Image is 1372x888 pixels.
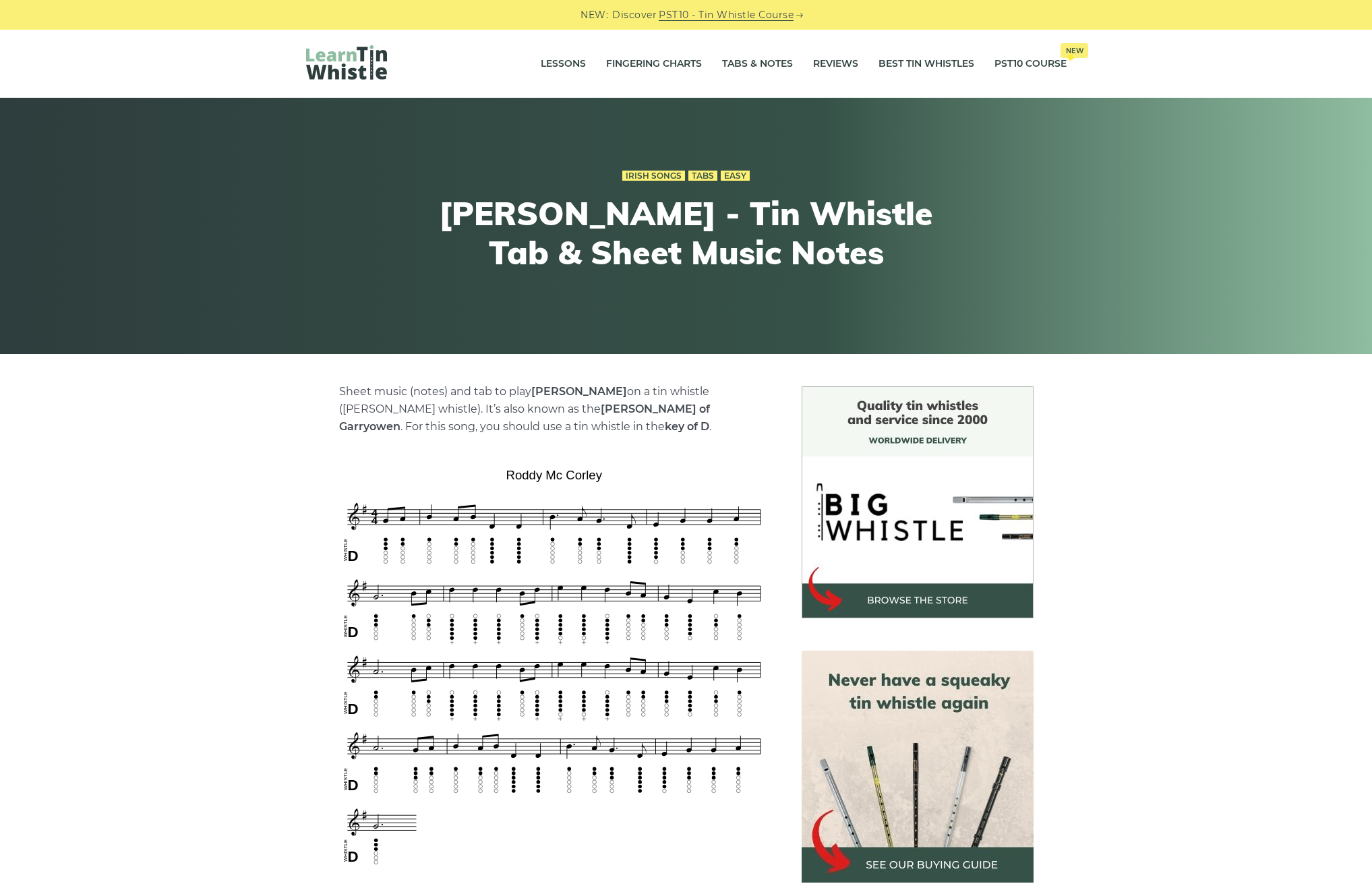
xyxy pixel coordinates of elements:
[802,386,1034,618] img: BigWhistle Tin Whistle Store
[665,420,709,433] strong: key of D
[688,171,717,181] a: Tabs
[802,651,1034,883] img: tin whistle buying guide
[722,47,793,81] a: Tabs & Notes
[339,383,769,436] p: Sheet music (notes) and tab to play on a tin whistle ([PERSON_NAME] whistle). It’s also known as ...
[622,171,685,181] a: Irish Songs
[306,45,387,80] img: LearnTinWhistle.com
[606,47,702,81] a: Fingering Charts
[1061,43,1088,58] span: New
[339,403,710,433] strong: [PERSON_NAME] of Garryowen
[813,47,858,81] a: Reviews
[541,47,586,81] a: Lessons
[531,385,627,398] strong: [PERSON_NAME]
[994,47,1067,81] a: PST10 CourseNew
[339,463,769,872] img: Roddy Mc Corley Tin Whistle Tab & Sheet Music
[438,194,934,272] h1: [PERSON_NAME] - Tin Whistle Tab & Sheet Music Notes
[878,47,974,81] a: Best Tin Whistles
[721,171,750,181] a: Easy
